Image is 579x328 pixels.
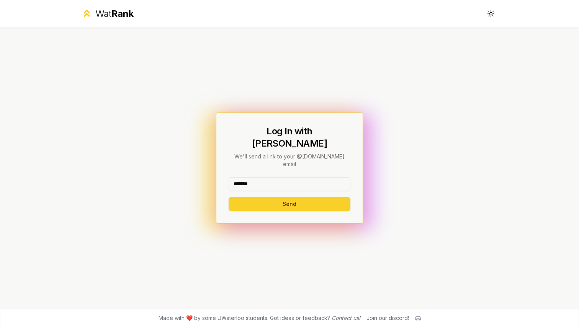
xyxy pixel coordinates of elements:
[111,8,134,19] span: Rank
[159,314,360,322] span: Made with ❤️ by some UWaterloo students. Got ideas or feedback?
[81,8,134,20] a: WatRank
[366,314,409,322] div: Join our discord!
[229,153,350,168] p: We'll send a link to your @[DOMAIN_NAME] email
[229,125,350,150] h1: Log In with [PERSON_NAME]
[229,197,350,211] button: Send
[332,315,360,321] a: Contact us!
[95,8,134,20] div: Wat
